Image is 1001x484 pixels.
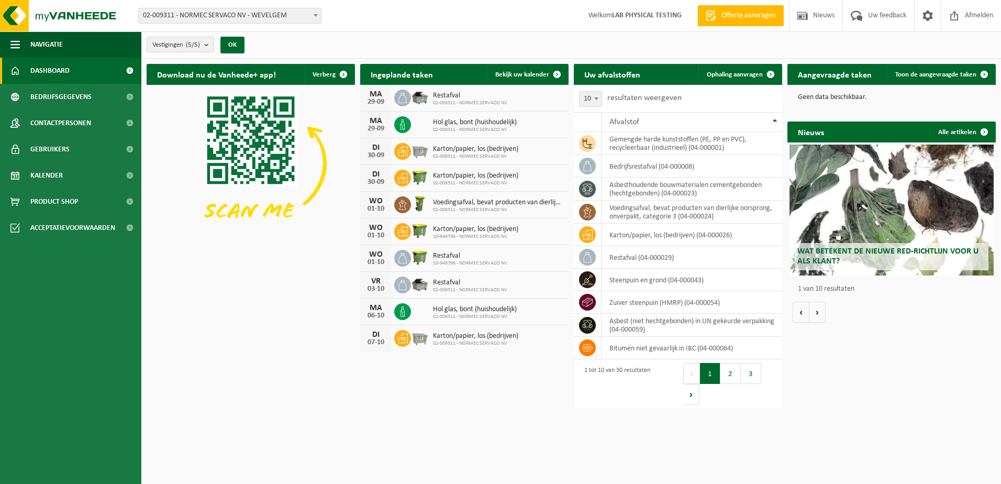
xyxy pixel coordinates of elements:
a: Alle artikelen [930,122,995,142]
div: 01-10 [365,259,386,266]
span: Toon de aangevraagde taken [895,71,976,78]
td: restafval (04-000029) [602,246,782,269]
td: bitumen niet gevaarlijk in IBC (04-000064) [602,337,782,359]
iframe: chat widget [5,461,175,484]
button: Volgende [809,302,826,323]
p: 1 van 10 resultaten [798,285,991,293]
div: WO [365,224,386,232]
div: MA [365,304,386,312]
div: MA [365,117,386,125]
span: Karton/papier, los (bedrijven) [433,145,518,153]
span: 02-009311 - NORMEC SERVACO NV [433,127,517,133]
div: 29-09 [365,125,386,133]
img: WB-2500-GAL-GY-01 [411,328,429,346]
span: Kalender [30,162,63,189]
td: asbest (niet hechtgebonden) in UN gekeurde verpakking (04-000059) [602,314,782,337]
div: 30-09 [365,152,386,159]
p: Geen data beschikbaar. [798,94,985,101]
td: gemengde harde kunststoffen (PE, PP en PVC), recycleerbaar (industrieel) (04-000001) [602,132,782,155]
td: asbesthoudende bouwmaterialen cementgebonden (hechtgebonden) (04-000023) [602,178,782,201]
a: Ophaling aanvragen [698,64,781,85]
span: Wat betekent de nieuwe RED-richtlijn voor u als klant? [797,247,978,266]
a: Wat betekent de nieuwe RED-richtlijn voor u als klant? [789,145,994,276]
img: WB-5000-GAL-GY-01 [411,275,429,293]
span: Afvalstof [609,118,639,126]
div: MA [365,90,386,98]
span: Hol glas, bont (huishoudelijk) [433,118,517,127]
span: Restafval [433,92,507,100]
span: 02-009311 - NORMEC SERVACO NV - WEVELGEM [138,8,321,24]
img: WB-0060-HPE-GN-50 [411,195,429,213]
td: steenpuin en grond (04-000043) [602,269,782,291]
span: 02-009311 - NORMEC SERVACO NV [433,207,563,213]
span: Gebruikers [30,136,70,162]
td: zuiver steenpuin (HMRP) (04-000054) [602,291,782,314]
span: Ophaling aanvragen [707,71,763,78]
span: Verberg [313,71,336,78]
button: 2 [720,363,741,384]
img: WB-5000-GAL-GY-01 [411,88,429,106]
div: WO [365,250,386,259]
span: Hol glas, bont (huishoudelijk) [433,305,517,314]
td: karton/papier, los (bedrijven) (04-000026) [602,224,782,246]
span: 02-009311 - NORMEC SERVACO NV [433,287,507,293]
button: Previous [683,363,700,384]
div: WO [365,197,386,205]
img: WB-1100-HPE-GN-50 [411,248,429,266]
span: 10 [580,92,602,106]
div: 01-10 [365,232,386,239]
span: Product Shop [30,189,78,215]
div: 03-10 [365,285,386,293]
count: (5/5) [186,41,200,48]
div: 1 tot 10 van 30 resultaten [579,362,650,406]
button: Verberg [304,64,354,85]
div: DI [365,144,386,152]
span: Karton/papier, los (bedrijven) [433,332,518,340]
h2: Download nu de Vanheede+ app! [147,64,286,84]
h2: Ingeplande taken [360,64,443,84]
img: Download de VHEPlus App [147,85,355,241]
span: 02-009311 - NORMEC SERVACO NV [433,100,507,106]
span: Karton/papier, los (bedrijven) [433,172,518,180]
button: 3 [741,363,761,384]
a: Bekijk uw kalender [487,64,568,85]
span: Karton/papier, los (bedrijven) [433,225,518,234]
span: Contactpersonen [30,110,91,136]
img: WB-1100-HPE-GN-50 [411,222,429,239]
span: 10-946796 - NORMEC SERVACO NV. [433,234,518,240]
div: 07-10 [365,339,386,346]
div: DI [365,331,386,339]
div: 29-09 [365,98,386,106]
span: Restafval [433,252,508,260]
a: Offerte aanvragen [697,5,784,26]
span: Offerte aanvragen [719,10,778,21]
span: Bedrijfsgegevens [30,84,92,110]
a: Toon de aangevraagde taken [887,64,995,85]
span: Vestigingen [152,37,200,53]
span: Acceptatievoorwaarden [30,215,115,241]
span: 02-009311 - NORMEC SERVACO NV [433,314,517,320]
td: bedrijfsrestafval (04-000008) [602,155,782,178]
h2: Nieuws [787,122,835,142]
span: 10 [579,91,602,107]
button: Next [683,384,699,405]
span: Bekijk uw kalender [495,71,549,78]
strong: LAB PHYSICAL TESTING [612,12,682,19]
span: 02-009311 - NORMEC SERVACO NV [433,180,518,186]
span: 02-009311 - NORMEC SERVACO NV [433,153,518,160]
span: 10-946796 - NORMEC SERVACO NV. [433,260,508,267]
div: 30-09 [365,179,386,186]
img: WB-2500-GAL-GY-01 [411,141,429,159]
span: Voedingsafval, bevat producten van dierlijke oorsprong, onverpakt, categorie 3 [433,199,563,207]
button: Vorige [793,302,809,323]
div: VR [365,277,386,285]
button: OK [220,37,244,53]
label: resultaten weergeven [607,94,682,102]
td: voedingsafval, bevat producten van dierlijke oorsprong, onverpakt, categorie 3 (04-000024) [602,201,782,224]
span: Restafval [433,279,507,287]
div: 01-10 [365,205,386,213]
h2: Uw afvalstoffen [574,64,651,84]
span: 02-009311 - NORMEC SERVACO NV [433,340,518,347]
button: 1 [700,363,720,384]
span: Navigatie [30,31,63,58]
